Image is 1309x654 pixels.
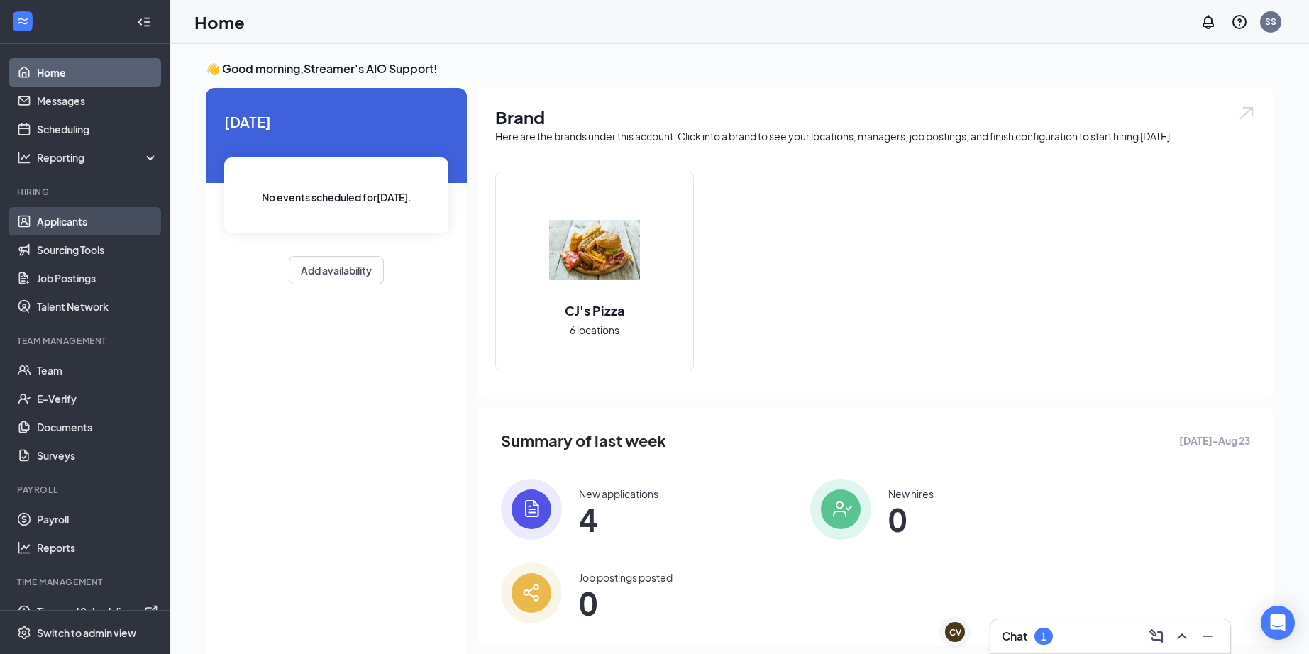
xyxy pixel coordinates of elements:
[579,590,673,616] span: 0
[206,61,1273,77] h3: 👋 Good morning, Streamer's AIO Support !
[37,505,158,533] a: Payroll
[1199,628,1216,645] svg: Minimize
[16,14,30,28] svg: WorkstreamLogo
[501,428,666,453] span: Summary of last week
[37,384,158,413] a: E-Verify
[495,105,1256,129] h1: Brand
[17,335,155,347] div: Team Management
[1265,16,1276,28] div: SS
[1200,13,1217,31] svg: Notifications
[579,506,658,532] span: 4
[37,597,158,626] a: Time and SchedulingExternalLink
[37,626,136,640] div: Switch to admin view
[551,301,639,319] h2: CJ's Pizza
[1173,628,1191,645] svg: ChevronUp
[888,506,934,532] span: 0
[17,484,155,496] div: Payroll
[579,487,658,501] div: New applications
[1041,631,1046,643] div: 1
[37,264,158,292] a: Job Postings
[1145,625,1168,648] button: ComposeMessage
[888,487,934,501] div: New hires
[37,413,158,441] a: Documents
[37,58,158,87] a: Home
[37,441,158,470] a: Surveys
[810,479,871,540] img: icon
[949,626,961,638] div: CV
[17,150,31,165] svg: Analysis
[501,562,562,623] img: icon
[37,533,158,562] a: Reports
[579,570,673,584] div: Job postings posted
[17,186,155,198] div: Hiring
[262,189,412,205] span: No events scheduled for [DATE] .
[37,207,158,235] a: Applicants
[1002,628,1027,644] h3: Chat
[1196,625,1219,648] button: Minimize
[549,205,640,296] img: CJ's Pizza
[37,87,158,115] a: Messages
[37,235,158,264] a: Sourcing Tools
[37,356,158,384] a: Team
[137,15,151,29] svg: Collapse
[37,150,159,165] div: Reporting
[17,626,31,640] svg: Settings
[1179,433,1250,448] span: [DATE] - Aug 23
[37,292,158,321] a: Talent Network
[37,115,158,143] a: Scheduling
[501,479,562,540] img: icon
[495,129,1256,143] div: Here are the brands under this account. Click into a brand to see your locations, managers, job p...
[1171,625,1193,648] button: ChevronUp
[1148,628,1165,645] svg: ComposeMessage
[17,576,155,588] div: TIME MANAGEMENT
[289,256,384,284] button: Add availability
[570,322,619,338] span: 6 locations
[1237,105,1256,121] img: open.6027fd2a22e1237b5b06.svg
[194,10,245,34] h1: Home
[1231,13,1248,31] svg: QuestionInfo
[1261,606,1295,640] div: Open Intercom Messenger
[224,111,448,133] span: [DATE]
